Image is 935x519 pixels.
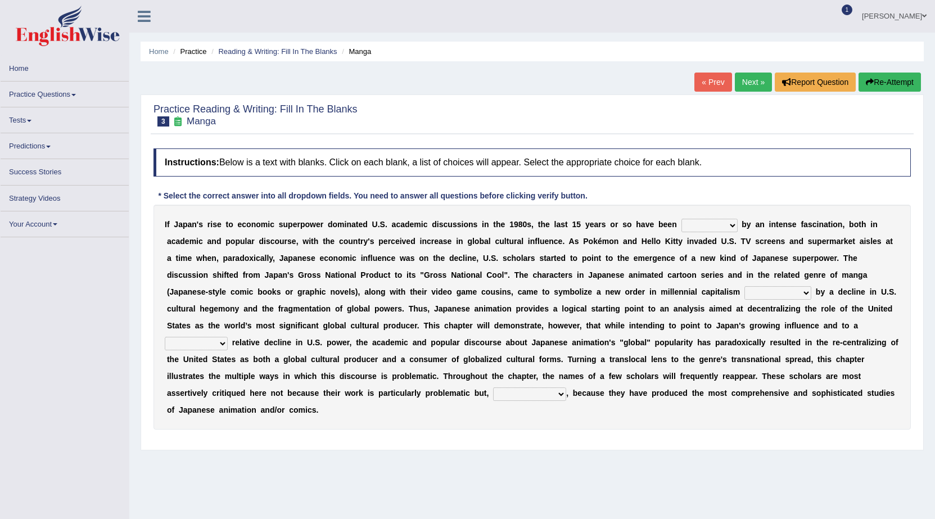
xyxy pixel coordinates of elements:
[467,237,472,246] b: g
[760,237,764,246] b: c
[518,220,523,229] b: 8
[358,220,363,229] b: e
[443,237,448,246] b: s
[808,237,812,246] b: s
[1,159,129,181] a: Success Stories
[170,46,206,57] li: Practice
[842,220,844,229] b: ,
[755,237,760,246] b: s
[358,237,360,246] b: t
[353,237,358,246] b: n
[676,237,679,246] b: t
[667,220,672,229] b: e
[687,237,689,246] b: i
[822,237,826,246] b: e
[391,237,395,246] b: c
[217,220,222,229] b: e
[279,220,283,229] b: s
[305,220,310,229] b: o
[311,237,314,246] b: t
[284,237,287,246] b: r
[216,237,222,246] b: d
[400,237,402,246] b: i
[279,237,284,246] b: u
[554,220,557,229] b: l
[517,237,521,246] b: a
[729,237,734,246] b: S
[803,220,808,229] b: a
[296,237,299,246] b: ,
[180,237,185,246] b: d
[594,220,599,229] b: a
[448,237,452,246] b: e
[473,220,478,229] b: s
[569,237,575,246] b: A
[316,220,320,229] b: e
[339,46,371,57] li: Manga
[527,220,531,229] b: s
[309,237,311,246] b: i
[771,220,776,229] b: n
[788,220,792,229] b: s
[602,237,609,246] b: m
[189,237,196,246] b: m
[852,237,855,246] b: t
[422,237,427,246] b: n
[854,220,859,229] b: o
[197,220,198,229] b: '
[812,237,817,246] b: u
[238,220,242,229] b: e
[356,220,359,229] b: t
[614,237,619,246] b: n
[370,237,374,246] b: s
[836,237,841,246] b: a
[337,220,344,229] b: m
[187,116,216,127] small: Manga
[535,237,537,246] b: f
[742,220,747,229] b: b
[185,237,189,246] b: e
[673,237,676,246] b: t
[747,220,751,229] b: y
[545,220,550,229] b: e
[694,73,731,92] a: « Prev
[812,220,817,229] b: c
[479,237,484,246] b: b
[437,220,439,229] b: i
[346,220,351,229] b: n
[609,237,614,246] b: o
[420,237,422,246] b: i
[439,220,444,229] b: s
[410,237,415,246] b: d
[251,237,254,246] b: r
[712,237,717,246] b: d
[642,237,647,246] b: H
[1,107,129,129] a: Tests
[703,237,708,246] b: d
[385,220,387,229] b: .
[864,237,866,246] b: i
[576,220,581,229] b: 5
[734,237,737,246] b: .
[672,220,677,229] b: n
[320,220,323,229] b: r
[589,237,594,246] b: o
[251,220,256,229] b: n
[171,237,176,246] b: c
[572,220,577,229] b: 1
[339,237,344,246] b: c
[783,220,788,229] b: n
[602,220,606,229] b: s
[598,237,602,246] b: é
[388,237,391,246] b: r
[432,220,437,229] b: d
[771,237,776,246] b: e
[769,220,771,229] b: i
[448,220,453,229] b: u
[554,237,558,246] b: c
[293,220,297,229] b: e
[623,237,627,246] b: a
[383,237,388,246] b: e
[247,237,251,246] b: a
[328,220,333,229] b: d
